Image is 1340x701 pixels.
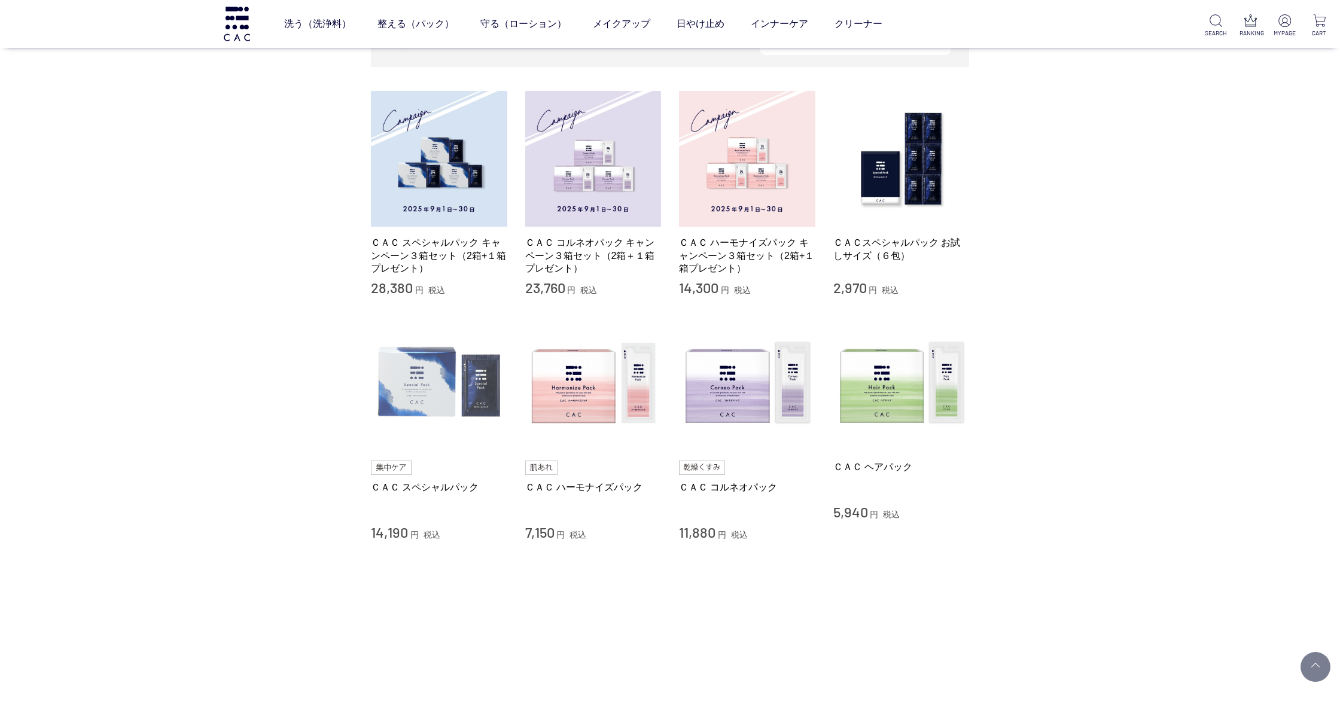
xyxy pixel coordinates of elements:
[371,279,413,296] span: 28,380
[833,279,867,296] span: 2,970
[1239,14,1262,38] a: RANKING
[567,285,575,295] span: 円
[569,530,586,540] span: 税込
[833,91,970,227] img: ＣＡＣスペシャルパック お試しサイズ（６包）
[377,7,454,41] a: 整える（パック）
[679,236,815,275] a: ＣＡＣ ハーモナイズパック キャンペーン３箱セット（2箱+１箱プレゼント）
[371,236,507,275] a: ＣＡＣ スペシャルパック キャンペーン３箱セット（2箱+１箱プレゼント）
[833,461,970,473] a: ＣＡＣ ヘアパック
[1274,14,1296,38] a: MYPAGE
[371,461,412,475] img: 集中ケア
[222,7,252,41] img: logo
[883,510,900,519] span: 税込
[679,461,725,475] img: 乾燥くすみ
[833,315,970,452] img: ＣＡＣ ヘアパック
[882,285,899,295] span: 税込
[525,481,662,493] a: ＣＡＣ ハーモナイズパック
[679,279,718,296] span: 14,300
[428,285,445,295] span: 税込
[1308,29,1330,38] p: CART
[424,530,440,540] span: 税込
[580,285,597,295] span: 税込
[1239,29,1262,38] p: RANKING
[525,279,565,296] span: 23,760
[525,461,558,475] img: 肌あれ
[833,503,868,520] span: 5,940
[371,91,507,227] img: ＣＡＣ スペシャルパック キャンペーン３箱セット（2箱+１箱プレゼント）
[415,285,424,295] span: 円
[870,510,878,519] span: 円
[480,7,567,41] a: 守る（ローション）
[679,91,815,227] img: ＣＡＣ ハーモナイズパック キャンペーン３箱セット（2箱+１箱プレゼント）
[1205,14,1227,38] a: SEARCH
[677,7,724,41] a: 日やけ止め
[371,481,507,493] a: ＣＡＣ スペシャルパック
[718,530,726,540] span: 円
[751,7,808,41] a: インナーケア
[679,315,815,452] img: ＣＡＣ コルネオパック
[833,236,970,262] a: ＣＡＣスペシャルパック お試しサイズ（６包）
[556,530,565,540] span: 円
[525,91,662,227] img: ＣＡＣ コルネオパック キャンペーン３箱セット（2箱＋１箱プレゼント）
[1205,29,1227,38] p: SEARCH
[679,481,815,493] a: ＣＡＣ コルネオパック
[284,7,351,41] a: 洗う（洗浄料）
[371,523,408,541] span: 14,190
[869,285,877,295] span: 円
[1308,14,1330,38] a: CART
[679,523,715,541] span: 11,880
[731,530,748,540] span: 税込
[410,530,419,540] span: 円
[1274,29,1296,38] p: MYPAGE
[525,315,662,452] img: ＣＡＣ ハーモナイズパック
[371,315,507,452] img: ＣＡＣ スペシャルパック
[734,285,751,295] span: 税込
[525,236,662,275] a: ＣＡＣ コルネオパック キャンペーン３箱セット（2箱＋１箱プレゼント）
[721,285,729,295] span: 円
[593,7,650,41] a: メイクアップ
[835,7,882,41] a: クリーナー
[525,523,555,541] span: 7,150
